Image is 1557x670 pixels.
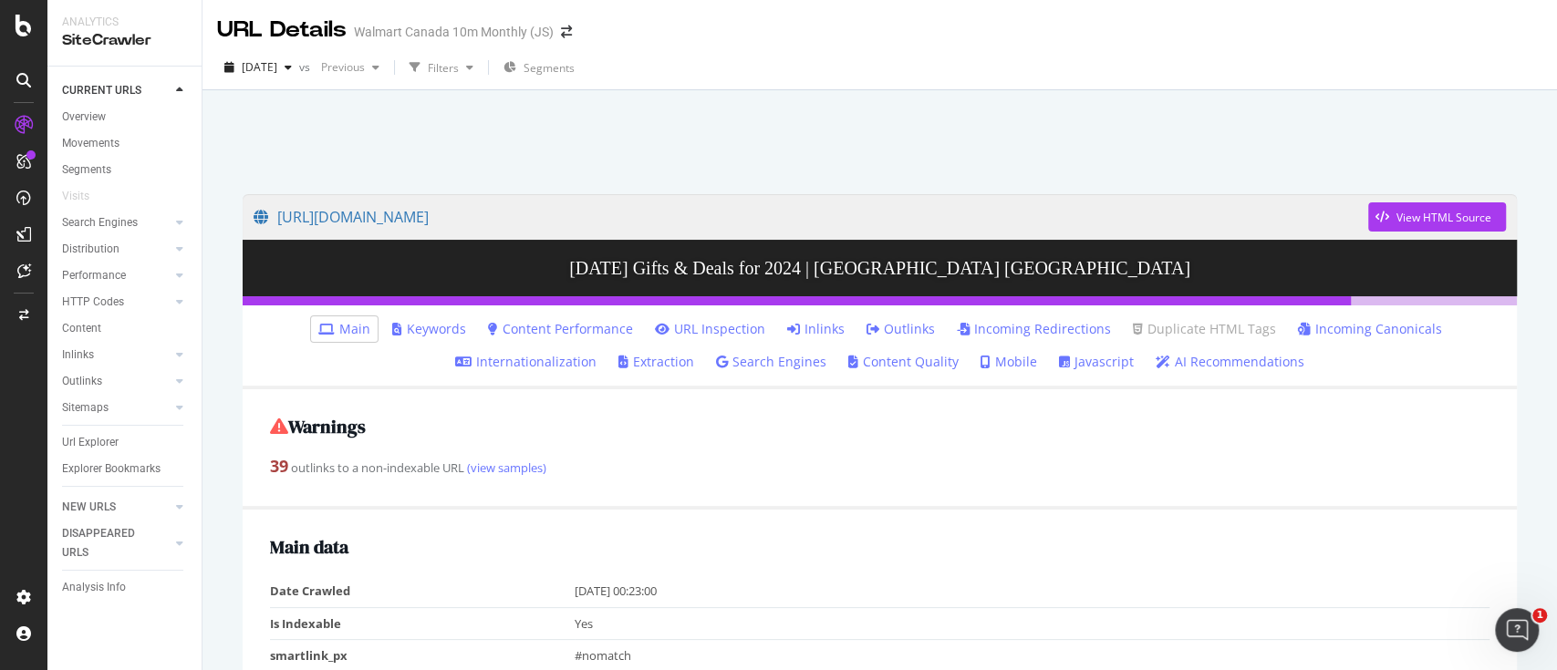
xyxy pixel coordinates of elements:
[62,81,171,100] a: CURRENT URLS
[62,134,119,153] div: Movements
[488,320,633,338] a: Content Performance
[62,319,101,338] div: Content
[62,293,171,312] a: HTTP Codes
[62,372,102,391] div: Outlinks
[1133,320,1276,338] a: Duplicate HTML Tags
[318,320,370,338] a: Main
[217,15,347,46] div: URL Details
[62,345,171,365] a: Inlinks
[254,194,1368,240] a: [URL][DOMAIN_NAME]
[62,498,116,517] div: NEW URLS
[62,240,119,259] div: Distribution
[270,455,1490,479] div: outlinks to a non-indexable URL
[270,455,288,477] strong: 39
[524,60,575,76] span: Segments
[787,320,845,338] a: Inlinks
[62,459,189,479] a: Explorer Bookmarks
[62,266,126,285] div: Performance
[217,53,299,82] button: [DATE]
[299,59,314,75] span: vs
[62,398,171,417] a: Sitemaps
[62,433,119,452] div: Url Explorer
[62,398,109,417] div: Sitemaps
[62,266,171,285] a: Performance
[62,345,94,365] div: Inlinks
[455,353,597,371] a: Internationalization
[243,240,1517,296] h3: [DATE] Gifts & Deals for 2024 | [GEOGRAPHIC_DATA] [GEOGRAPHIC_DATA]
[270,537,1490,557] h2: Main data
[62,459,161,479] div: Explorer Bookmarks
[618,353,694,371] a: Extraction
[62,319,189,338] a: Content
[867,320,935,338] a: Outlinks
[354,23,554,41] div: Walmart Canada 10m Monthly (JS)
[1495,608,1539,652] iframe: Intercom live chat
[270,607,575,640] td: Is Indexable
[561,26,572,38] div: arrow-right-arrow-left
[62,578,189,597] a: Analysis Info
[62,160,111,180] div: Segments
[575,607,1490,640] td: Yes
[62,524,154,562] div: DISAPPEARED URLS
[62,187,89,206] div: Visits
[314,53,387,82] button: Previous
[1156,353,1304,371] a: AI Recommendations
[1396,210,1491,225] div: View HTML Source
[242,59,277,75] span: 2025 Sep. 12th
[575,575,1490,607] td: [DATE] 00:23:00
[957,320,1111,338] a: Incoming Redirections
[716,353,826,371] a: Search Engines
[62,160,189,180] a: Segments
[62,134,189,153] a: Movements
[392,320,466,338] a: Keywords
[62,108,106,127] div: Overview
[496,53,582,82] button: Segments
[62,293,124,312] div: HTTP Codes
[981,353,1037,371] a: Mobile
[62,498,171,517] a: NEW URLS
[270,417,1490,437] h2: Warnings
[62,30,187,51] div: SiteCrawler
[62,524,171,562] a: DISAPPEARED URLS
[62,213,171,232] a: Search Engines
[62,240,171,259] a: Distribution
[62,433,189,452] a: Url Explorer
[62,187,108,206] a: Visits
[62,81,141,100] div: CURRENT URLS
[402,53,481,82] button: Filters
[1368,202,1506,232] button: View HTML Source
[62,15,187,30] div: Analytics
[314,59,365,75] span: Previous
[1532,608,1547,623] span: 1
[62,213,138,232] div: Search Engines
[464,459,546,476] a: (view samples)
[62,108,189,127] a: Overview
[270,575,575,607] td: Date Crawled
[428,60,459,76] div: Filters
[655,320,765,338] a: URL Inspection
[1059,353,1134,371] a: Javascript
[62,578,126,597] div: Analysis Info
[62,372,171,391] a: Outlinks
[848,353,959,371] a: Content Quality
[1298,320,1442,338] a: Incoming Canonicals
